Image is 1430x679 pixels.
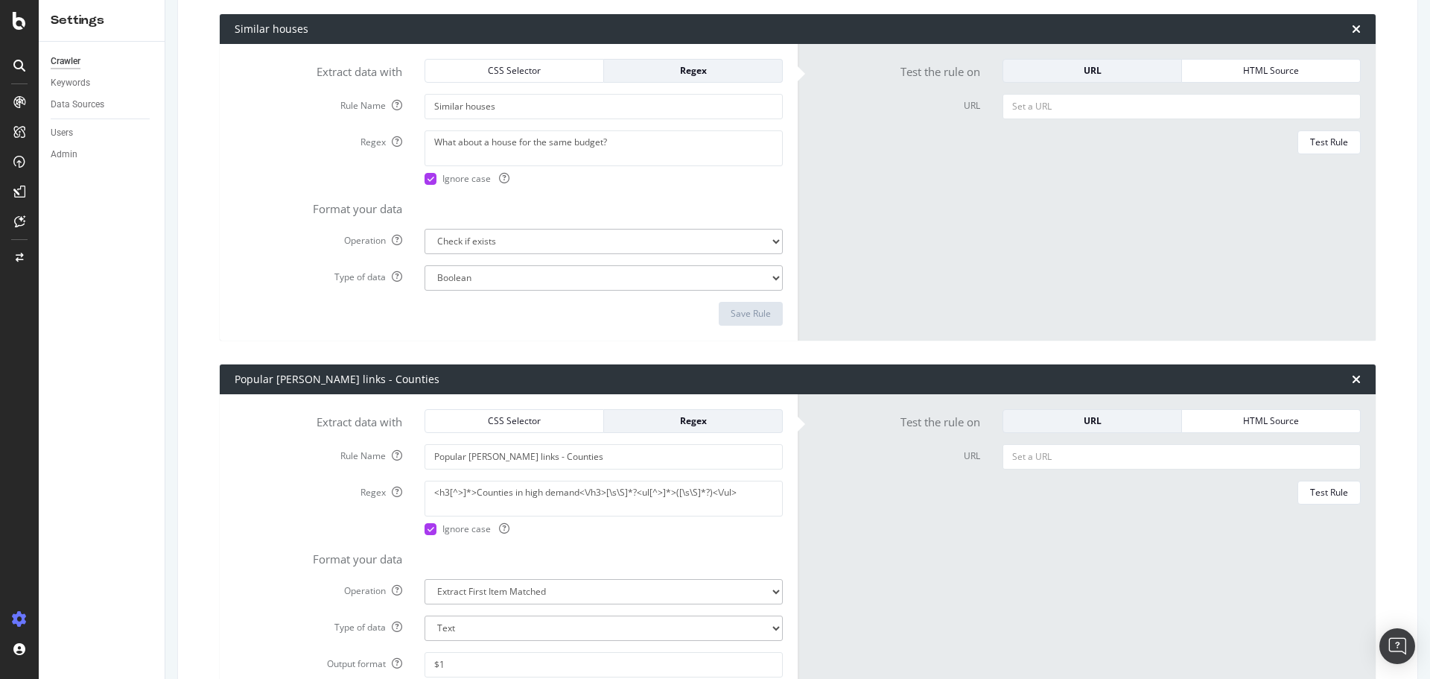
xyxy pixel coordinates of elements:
[223,229,413,247] label: Operation
[223,579,413,597] label: Operation
[1310,486,1348,499] div: Test Rule
[223,409,413,430] label: Extract data with
[1310,136,1348,148] div: Test Rule
[801,409,991,430] label: Test the rule on
[1297,481,1361,505] button: Test Rule
[223,616,413,634] label: Type of data
[1182,409,1361,433] button: HTML Source
[51,147,77,162] div: Admin
[1015,414,1169,427] div: URL
[616,414,770,427] div: Regex
[51,75,154,91] a: Keywords
[223,130,413,148] label: Regex
[425,652,783,678] input: $1
[616,64,770,77] div: Regex
[223,94,413,112] label: Rule Name
[437,414,591,427] div: CSS Selector
[223,546,413,567] label: Format your data
[425,409,604,433] button: CSS Selector
[731,307,771,320] div: Save Rule
[51,75,90,91] div: Keywords
[425,59,604,83] button: CSS Selector
[51,125,73,141] div: Users
[223,481,413,499] label: Regex
[51,54,154,69] a: Crawler
[51,54,80,69] div: Crawler
[442,522,509,535] span: Ignore case
[425,444,783,470] input: Provide a name
[51,12,153,29] div: Settings
[1182,59,1361,83] button: HTML Source
[223,444,413,462] label: Rule Name
[425,130,783,166] textarea: What about a house for the same budget?
[223,196,413,217] label: Format your data
[425,481,783,517] textarea: <h3[^>]*>Counties in high demand<\/h3>[\s\S]*?<ul[^>]*>([\s\S]*?)<\/ul>
[1297,130,1361,154] button: Test Rule
[801,444,991,462] label: URL
[1015,64,1169,77] div: URL
[223,652,413,670] label: Output format
[604,409,783,433] button: Regex
[1194,414,1348,427] div: HTML Source
[437,64,591,77] div: CSS Selector
[223,59,413,80] label: Extract data with
[235,22,308,37] div: Similar houses
[801,94,991,112] label: URL
[1194,64,1348,77] div: HTML Source
[1002,94,1361,119] input: Set a URL
[235,372,439,387] div: Popular [PERSON_NAME] links - Counties
[1352,373,1361,385] div: times
[51,97,154,113] a: Data Sources
[1002,444,1361,470] input: Set a URL
[425,94,783,119] input: Provide a name
[1379,628,1415,664] div: Open Intercom Messenger
[1002,409,1182,433] button: URL
[604,59,783,83] button: Regex
[223,265,413,283] label: Type of data
[51,125,154,141] a: Users
[51,97,104,113] div: Data Sources
[1002,59,1182,83] button: URL
[719,302,783,326] button: Save Rule
[51,147,154,162] a: Admin
[801,59,991,80] label: Test the rule on
[442,172,509,185] span: Ignore case
[1352,23,1361,35] div: times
